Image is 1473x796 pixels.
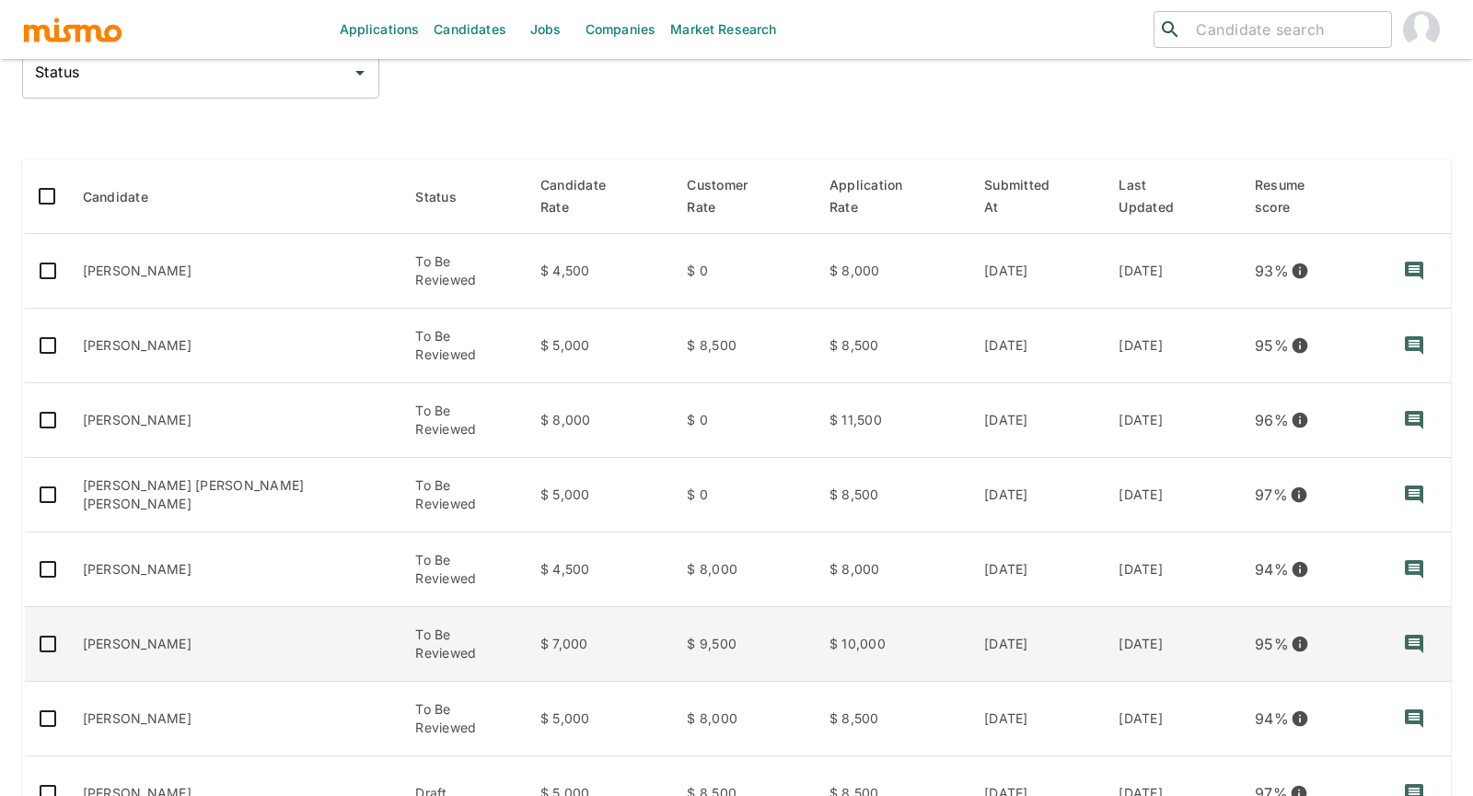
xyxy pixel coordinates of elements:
td: [DATE] [1104,383,1239,458]
svg: View resume score details [1290,486,1308,504]
span: Last Updated [1119,174,1224,218]
td: $ 10,000 [815,607,969,682]
td: To Be Reviewed [400,682,525,756]
td: $ 8,000 [815,234,969,309]
td: [PERSON_NAME] [68,234,401,309]
td: $ 8,000 [526,383,673,458]
img: logo [22,16,123,43]
td: [DATE] [969,682,1104,756]
td: [DATE] [969,309,1104,383]
svg: View resume score details [1291,635,1309,653]
svg: View resume score details [1291,336,1309,355]
td: [PERSON_NAME] [PERSON_NAME] [PERSON_NAME] [68,458,401,533]
td: [PERSON_NAME] [68,533,401,607]
svg: View resume score details [1291,411,1309,429]
td: To Be Reviewed [400,383,525,458]
td: $ 8,500 [815,458,969,533]
button: recent-notes [1392,323,1436,368]
td: $ 8,500 [815,682,969,756]
button: Open [347,60,373,86]
svg: View resume score details [1291,262,1309,280]
td: [PERSON_NAME] [68,607,401,682]
svg: View resume score details [1291,560,1309,579]
span: Submitted At [984,174,1089,218]
td: $ 8,000 [672,533,814,607]
td: To Be Reviewed [400,458,525,533]
p: 97 % [1255,482,1288,508]
td: [DATE] [1104,682,1239,756]
button: recent-notes [1392,622,1436,666]
td: [DATE] [1104,458,1239,533]
span: Resume score [1255,174,1363,218]
p: 94 % [1255,706,1289,732]
td: [DATE] [969,458,1104,533]
td: $ 8,500 [815,309,969,383]
td: $ 0 [672,458,814,533]
input: Candidate search [1189,17,1384,42]
td: [DATE] [1104,533,1239,607]
td: [DATE] [969,607,1104,682]
td: [DATE] [969,234,1104,309]
td: [DATE] [1104,607,1239,682]
td: $ 0 [672,383,814,458]
td: $ 4,500 [526,533,673,607]
svg: View resume score details [1291,709,1309,728]
img: Carmen Vilachá [1403,11,1440,48]
td: [PERSON_NAME] [68,682,401,756]
td: [DATE] [969,533,1104,607]
span: Application Rate [829,174,955,218]
p: 94 % [1255,556,1289,582]
span: Candidate Rate [540,174,658,218]
button: recent-notes [1392,249,1436,293]
td: $ 5,000 [526,682,673,756]
td: $ 8,000 [815,533,969,607]
td: [PERSON_NAME] [68,309,401,383]
td: $ 7,000 [526,607,673,682]
p: 96 % [1255,407,1289,433]
td: $ 8,000 [672,682,814,756]
td: To Be Reviewed [400,607,525,682]
p: 93 % [1255,258,1289,284]
button: recent-notes [1392,696,1436,741]
span: Status [415,186,481,208]
td: [PERSON_NAME] [68,383,401,458]
td: [DATE] [1104,309,1239,383]
span: Customer Rate [687,174,799,218]
td: $ 11,500 [815,383,969,458]
button: recent-notes [1392,473,1436,517]
td: [DATE] [1104,234,1239,309]
td: $ 9,500 [672,607,814,682]
p: 95 % [1255,333,1289,358]
td: To Be Reviewed [400,309,525,383]
span: Candidate [83,186,172,208]
td: $ 0 [672,234,814,309]
button: recent-notes [1392,398,1436,442]
td: $ 4,500 [526,234,673,309]
p: 95 % [1255,631,1289,657]
td: [DATE] [969,383,1104,458]
td: $ 5,000 [526,458,673,533]
td: To Be Reviewed [400,533,525,607]
td: $ 5,000 [526,309,673,383]
td: To Be Reviewed [400,234,525,309]
button: recent-notes [1392,547,1436,591]
td: $ 8,500 [672,309,814,383]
